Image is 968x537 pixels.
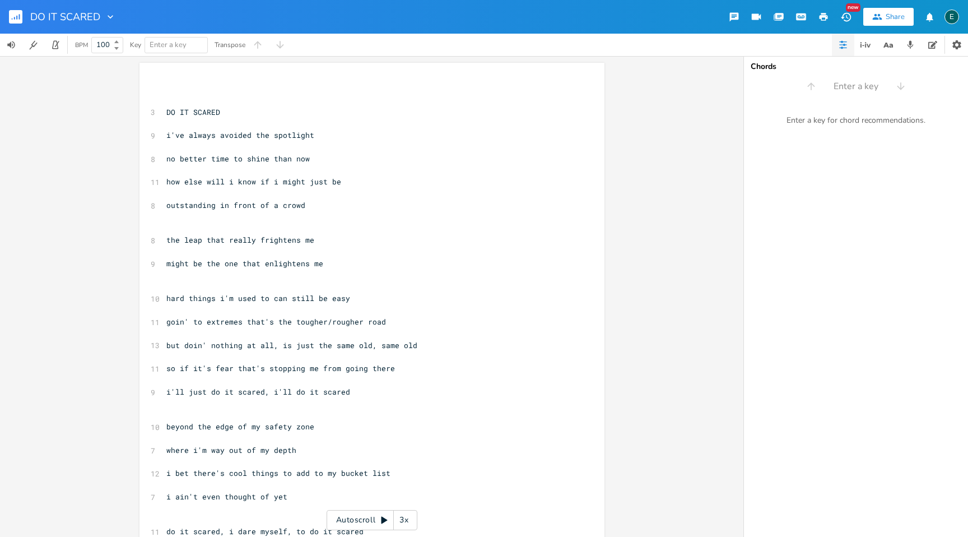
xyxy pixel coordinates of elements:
span: DO IT SCARED [30,12,100,22]
div: Chords [751,63,961,71]
span: might be the one that enlightens me [166,258,323,268]
span: Enter a key [834,80,878,93]
span: Enter a key [150,40,187,50]
span: beyond the edge of my safety zone [166,422,314,432]
div: Transpose [215,41,245,48]
div: New [846,3,860,12]
span: where i'm way out of my depth [166,445,296,455]
span: how else will i know if i might just be [166,177,341,187]
button: New [835,7,857,27]
div: edenmusic [944,10,959,24]
span: DO IT SCARED [166,107,220,117]
div: 3x [394,510,414,530]
span: i ain't even thought of yet [166,492,287,502]
div: Key [130,41,141,48]
span: i bet there's cool things to add to my bucket list [166,468,390,478]
button: Share [863,8,914,26]
span: so if it's fear that's stopping me from going there [166,363,395,373]
div: BPM [75,42,88,48]
span: outstanding in front of a crowd [166,200,305,210]
span: i'll just do it scared, i'll do it scared [166,387,350,397]
span: but doin' nothing at all, is just the same old, same old [166,340,417,350]
span: no better time to shine than now [166,154,310,164]
span: the leap that really frightens me [166,235,314,245]
div: Share [886,12,905,22]
div: Autoscroll [327,510,417,530]
button: E [944,4,959,30]
span: hard things i'm used to can still be easy [166,293,350,303]
span: goin' to extremes that's the tougher/rougher road [166,317,386,327]
span: i've always avoided the spotlight [166,130,314,140]
span: do it scared, i dare myself, to do it scared [166,526,364,536]
div: Enter a key for chord recommendations. [744,109,968,132]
